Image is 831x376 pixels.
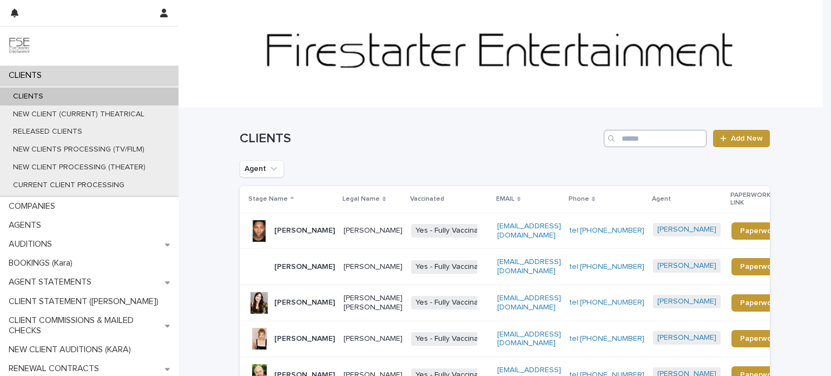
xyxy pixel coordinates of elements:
[731,258,787,275] a: Paperwork
[657,297,716,306] a: [PERSON_NAME]
[411,224,494,238] span: Yes - Fully Vaccinated
[4,277,100,287] p: AGENT STATEMENTS
[569,193,589,205] p: Phone
[713,130,770,147] a: Add New
[4,163,154,172] p: NEW CLIENT PROCESSING (THEATER)
[240,213,804,249] tr: [PERSON_NAME][PERSON_NAME]Yes - Fully Vaccinated[EMAIL_ADDRESS][DOMAIN_NAME]tel:[PHONE_NUMBER][PE...
[657,225,716,234] a: [PERSON_NAME]
[248,193,288,205] p: Stage Name
[731,135,763,142] span: Add New
[497,222,561,239] a: [EMAIL_ADDRESS][DOMAIN_NAME]
[4,201,64,212] p: COMPANIES
[274,334,335,344] p: [PERSON_NAME]
[274,298,335,307] p: [PERSON_NAME]
[740,299,779,307] span: Paperwork
[342,193,380,205] p: Legal Name
[570,299,644,306] a: tel:[PHONE_NUMBER]
[657,333,716,342] a: [PERSON_NAME]
[497,258,561,275] a: [EMAIL_ADDRESS][DOMAIN_NAME]
[4,181,133,190] p: CURRENT CLIENT PROCESSING
[4,345,140,355] p: NEW CLIENT AUDITIONS (KARA)
[344,262,403,272] p: [PERSON_NAME]
[731,330,787,347] a: Paperwork
[740,263,779,271] span: Paperwork
[240,321,804,357] tr: [PERSON_NAME][PERSON_NAME]Yes - Fully Vaccinated[EMAIL_ADDRESS][DOMAIN_NAME]tel:[PHONE_NUMBER][PE...
[240,285,804,321] tr: [PERSON_NAME][PERSON_NAME] [PERSON_NAME]Yes - Fully Vaccinated[EMAIL_ADDRESS][DOMAIN_NAME]tel:[PH...
[4,258,81,268] p: BOOKINGS (Kara)
[344,334,403,344] p: [PERSON_NAME]
[730,189,781,209] p: PAPERWORK LINK
[344,294,403,312] p: [PERSON_NAME] [PERSON_NAME]
[274,226,335,235] p: [PERSON_NAME]
[740,227,779,235] span: Paperwork
[4,220,50,230] p: AGENTS
[604,130,707,147] input: Search
[4,315,165,336] p: CLIENT COMMISSIONS & MAILED CHECKS
[274,262,335,272] p: [PERSON_NAME]
[4,296,167,307] p: CLIENT STATEMENT ([PERSON_NAME])
[4,145,153,154] p: NEW CLIENTS PROCESSING (TV/FILM)
[411,332,494,346] span: Yes - Fully Vaccinated
[657,261,716,271] a: [PERSON_NAME]
[497,331,561,347] a: [EMAIL_ADDRESS][DOMAIN_NAME]
[570,227,644,234] a: tel:[PHONE_NUMBER]
[411,260,494,274] span: Yes - Fully Vaccinated
[240,131,599,147] h1: CLIENTS
[411,296,494,309] span: Yes - Fully Vaccinated
[497,294,561,311] a: [EMAIL_ADDRESS][DOMAIN_NAME]
[4,70,50,81] p: CLIENTS
[570,263,644,271] a: tel:[PHONE_NUMBER]
[652,193,671,205] p: Agent
[240,249,804,285] tr: [PERSON_NAME][PERSON_NAME]Yes - Fully Vaccinated[EMAIL_ADDRESS][DOMAIN_NAME]tel:[PHONE_NUMBER][PE...
[731,294,787,312] a: Paperwork
[4,110,153,119] p: NEW CLIENT (CURRENT) THEATRICAL
[4,239,61,249] p: AUDITIONS
[731,222,787,240] a: Paperwork
[496,193,515,205] p: EMAIL
[570,335,644,342] a: tel:[PHONE_NUMBER]
[240,160,284,177] button: Agent
[740,335,779,342] span: Paperwork
[9,35,30,57] img: 9JgRvJ3ETPGCJDhvPVA5
[4,364,108,374] p: RENEWAL CONTRACTS
[344,226,403,235] p: [PERSON_NAME]
[410,193,444,205] p: Vaccinated
[4,92,52,101] p: CLIENTS
[4,127,91,136] p: RELEASED CLIENTS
